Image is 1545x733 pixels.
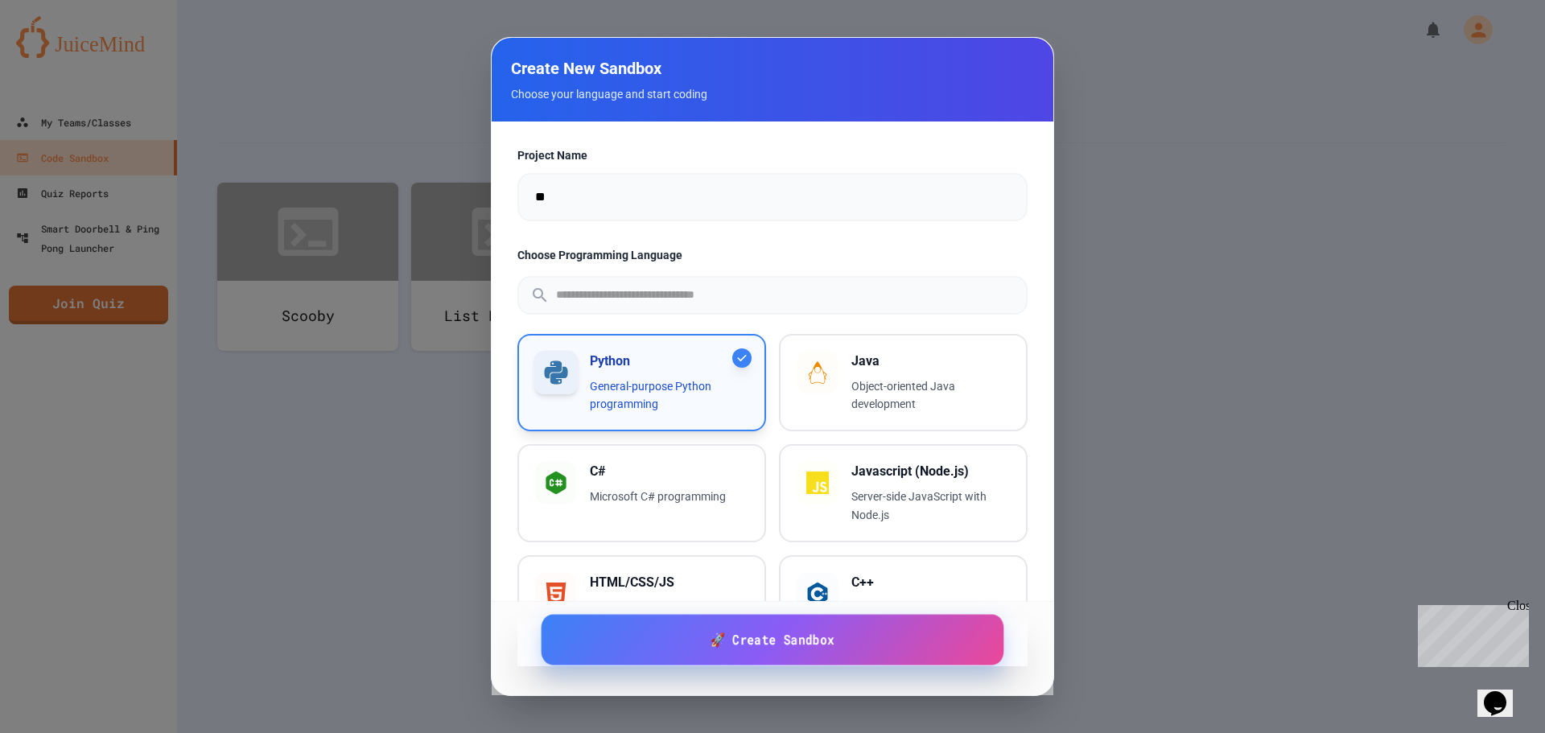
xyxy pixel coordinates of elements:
label: Project Name [517,147,1028,163]
p: Choose your language and start coding [511,86,1034,102]
p: Microsoft C# programming [590,488,748,506]
h3: HTML/CSS/JS [590,573,748,592]
h3: Javascript (Node.js) [851,462,1010,481]
iframe: chat widget [1411,599,1529,667]
p: Object-oriented Java development [851,377,1010,414]
p: Web development with HTML, CSS & JavaScript [590,599,748,636]
p: High-performance C++ programming [851,599,1010,636]
p: Server-side JavaScript with Node.js [851,488,1010,525]
h3: C# [590,462,748,481]
h3: C++ [851,573,1010,592]
div: Chat with us now!Close [6,6,111,102]
h3: Python [590,352,748,371]
p: General-purpose Python programming [590,377,748,414]
span: 🚀 Create Sandbox [711,630,834,650]
iframe: chat widget [1477,669,1529,717]
h3: Java [851,352,1010,371]
h2: Create New Sandbox [511,57,1034,80]
label: Choose Programming Language [517,247,1028,263]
